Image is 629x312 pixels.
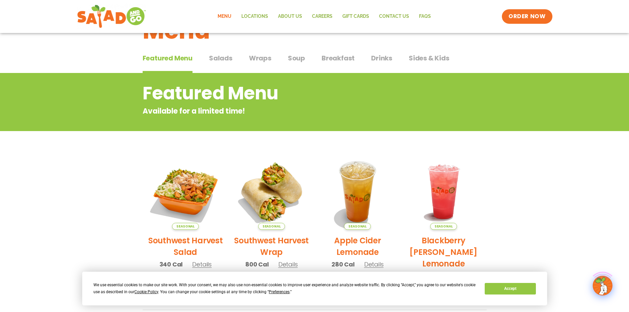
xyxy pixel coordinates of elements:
button: Accept [485,283,536,295]
span: 360 Cal [418,271,440,280]
p: Available for a limited time! [143,106,434,117]
a: Menu [213,9,236,24]
span: Details [192,260,212,268]
img: Product photo for Blackberry Bramble Lemonade [405,154,482,230]
img: Product photo for Southwest Harvest Wrap [233,154,310,230]
div: Tabbed content [143,51,487,73]
h2: Blackberry [PERSON_NAME] Lemonade [405,235,482,269]
img: Product photo for Southwest Harvest Salad [148,154,224,230]
h2: Apple Cider Lemonade [320,235,396,258]
a: FAQs [414,9,436,24]
a: ORDER NOW [502,9,552,24]
img: new-SAG-logo-768×292 [77,3,147,30]
span: Breakfast [322,53,355,63]
span: Details [364,260,384,268]
img: Product photo for Apple Cider Lemonade [320,154,396,230]
span: Seasonal [258,223,285,230]
a: Careers [307,9,337,24]
span: Details [278,260,298,268]
h2: Southwest Harvest Wrap [233,235,310,258]
h2: Featured Menu [143,80,434,107]
a: Contact Us [374,9,414,24]
span: Sides & Kids [409,53,449,63]
a: GIFT CARDS [337,9,374,24]
span: Preferences [269,290,290,294]
a: Locations [236,9,273,24]
div: We use essential cookies to make our site work. With your consent, we may also use non-essential ... [93,282,477,295]
h2: Southwest Harvest Salad [148,235,224,258]
span: ORDER NOW [508,13,545,20]
span: Seasonal [172,223,199,230]
span: Seasonal [430,223,457,230]
nav: Menu [213,9,436,24]
span: 800 Cal [245,260,269,269]
span: 340 Cal [159,260,183,269]
span: Soup [288,53,305,63]
div: Cookie Consent Prompt [82,272,547,305]
span: 280 Cal [332,260,355,269]
span: Featured Menu [143,53,192,63]
a: About Us [273,9,307,24]
span: Seasonal [344,223,371,230]
span: Drinks [371,53,392,63]
span: Cookie Policy [134,290,158,294]
span: Salads [209,53,232,63]
span: Wraps [249,53,271,63]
